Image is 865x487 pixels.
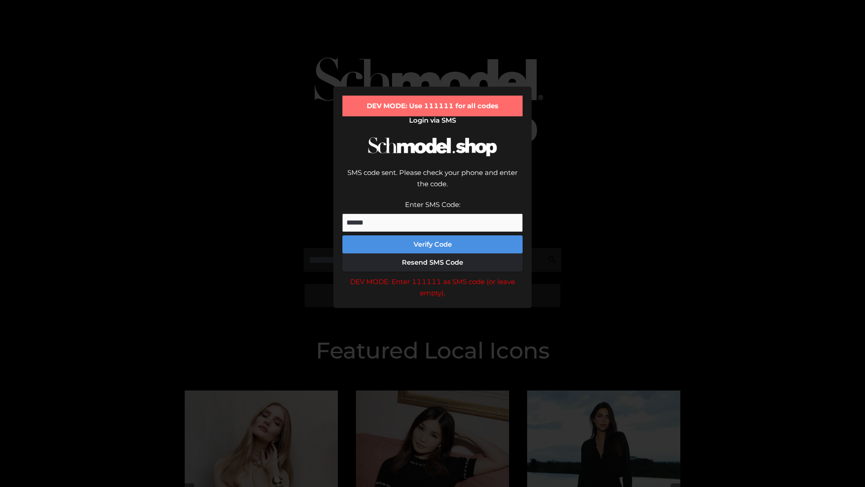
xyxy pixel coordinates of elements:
img: Schmodel Logo [365,129,500,165]
button: Resend SMS Code [342,253,523,271]
label: Enter SMS Code: [405,200,460,209]
h2: Login via SMS [342,116,523,124]
div: DEV MODE: Enter 111111 as SMS code (or leave empty). [342,276,523,299]
div: DEV MODE: Use 111111 for all codes [342,96,523,116]
div: SMS code sent. Please check your phone and enter the code. [342,167,523,199]
button: Verify Code [342,235,523,253]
